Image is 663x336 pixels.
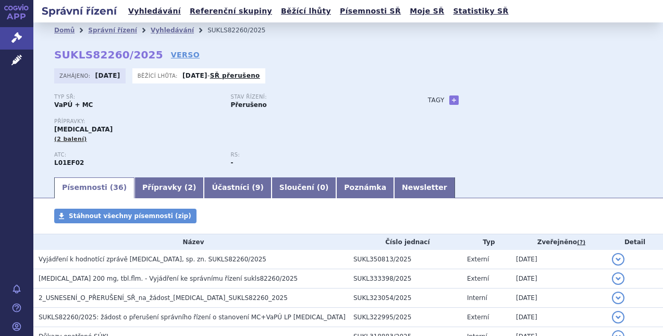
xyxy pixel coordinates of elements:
td: SUKL350813/2025 [348,250,462,269]
a: Vyhledávání [151,27,194,34]
p: RS: [230,152,396,158]
span: 2_USNESENÍ_O_PŘERUŠENÍ_SŘ_na_žádost_KISQALI_SUKLS82260_2025 [39,294,288,302]
a: Statistiky SŘ [450,4,511,18]
a: Moje SŘ [407,4,447,18]
a: Vyhledávání [125,4,184,18]
button: detail [612,311,624,323]
th: Zveřejněno [511,234,607,250]
td: SUKL323054/2025 [348,289,462,308]
p: ATC: [54,152,220,158]
span: 0 [320,183,325,191]
span: Externí [467,275,489,282]
a: Referenční skupiny [187,4,275,18]
span: KISQALI 200 mg, tbl.flm. - Vyjádření ke správnímu řízení sukls82260/2025 [39,275,298,282]
td: [DATE] [511,289,607,308]
p: Přípravky: [54,118,407,125]
span: Externí [467,256,489,263]
span: Běžící lhůta: [138,71,180,80]
span: (2 balení) [54,136,87,142]
a: Domů [54,27,75,34]
span: Zahájeno: [59,71,92,80]
strong: [DATE] [182,72,207,79]
a: VERSO [171,50,200,60]
a: Sloučení (0) [272,177,336,198]
strong: [DATE] [95,72,120,79]
p: Typ SŘ: [54,94,220,100]
span: 9 [255,183,261,191]
td: SUKL333398/2025 [348,269,462,289]
th: Detail [607,234,663,250]
th: Typ [462,234,511,250]
a: Přípravky (2) [134,177,204,198]
h2: Správní řízení [33,4,125,18]
strong: RIBOCIKLIB [54,159,84,166]
p: Stav řízení: [230,94,396,100]
a: Písemnosti (36) [54,177,134,198]
td: [DATE] [511,269,607,289]
th: Číslo jednací [348,234,462,250]
span: Interní [467,294,487,302]
strong: VaPÚ + MC [54,101,93,109]
a: Newsletter [394,177,455,198]
li: SUKLS82260/2025 [207,22,279,38]
span: 36 [113,183,123,191]
h3: Tagy [428,94,445,106]
a: Písemnosti SŘ [337,4,404,18]
th: Název [33,234,348,250]
button: detail [612,272,624,285]
span: Externí [467,314,489,321]
a: Správní řízení [88,27,137,34]
a: Poznámka [336,177,394,198]
td: [DATE] [511,308,607,327]
span: [MEDICAL_DATA] [54,126,113,133]
button: detail [612,292,624,304]
strong: Přerušeno [230,101,266,109]
p: - [182,71,260,80]
a: SŘ přerušeno [210,72,260,79]
strong: SUKLS82260/2025 [54,49,163,61]
span: Stáhnout všechny písemnosti (zip) [69,212,191,220]
a: Běžící lhůty [278,4,334,18]
abbr: (?) [577,239,585,246]
a: Stáhnout všechny písemnosti (zip) [54,209,197,223]
span: Vyjádření k hodnotící zprávě KISQALI, sp. zn. SUKLS82260/2025 [39,256,266,263]
button: detail [612,253,624,266]
strong: - [230,159,233,166]
td: [DATE] [511,250,607,269]
span: 2 [188,183,193,191]
a: Účastníci (9) [204,177,271,198]
span: SUKLS82260/2025: žádost o přerušení správního řízení o stanovení MC+VaPÚ LP Kisqali [39,314,346,321]
td: SUKL322995/2025 [348,308,462,327]
a: + [449,95,459,105]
